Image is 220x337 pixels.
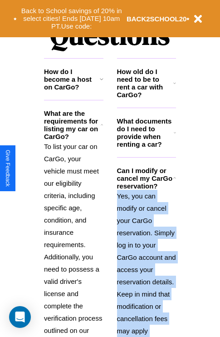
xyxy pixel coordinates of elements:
[44,68,100,91] h3: How do I become a host on CarGo?
[127,15,187,23] b: BACK2SCHOOL20
[9,306,31,328] div: Open Intercom Messenger
[117,117,174,148] h3: What documents do I need to provide when renting a car?
[117,167,173,190] h3: Can I modify or cancel my CarGo reservation?
[17,5,127,33] button: Back to School savings of 20% in select cities! Ends [DATE] 10am PT.Use code:
[44,109,101,140] h3: What are the requirements for listing my car on CarGo?
[5,150,11,187] div: Give Feedback
[117,68,174,99] h3: How old do I need to be to rent a car with CarGo?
